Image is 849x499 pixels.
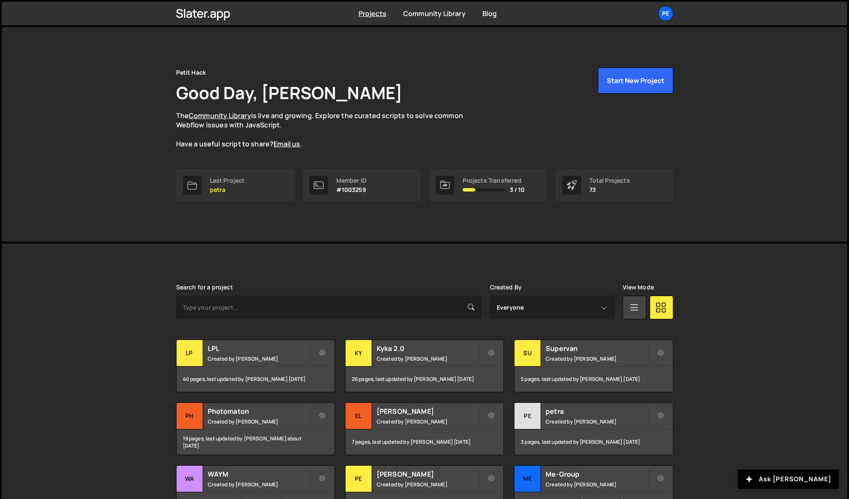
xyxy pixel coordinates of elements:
[589,186,630,193] p: 73
[377,355,478,362] small: Created by [PERSON_NAME]
[210,177,245,184] div: Last Project
[208,344,309,353] h2: LPL
[514,340,673,392] a: Su Supervan Created by [PERSON_NAME] 5 pages, last updated by [PERSON_NAME] [DATE]
[510,186,525,193] span: 3 / 10
[403,9,466,18] a: Community Library
[514,340,541,367] div: Su
[377,469,478,479] h2: [PERSON_NAME]
[514,403,541,429] div: pe
[514,466,541,492] div: Me
[208,355,309,362] small: Created by [PERSON_NAME]
[273,139,300,148] a: Email us
[189,111,251,120] a: Community Library
[176,169,294,201] a: Last Project petra
[177,429,335,455] div: 19 pages, last updated by [PERSON_NAME] about [DATE]
[336,177,367,184] div: Member ID
[177,466,203,492] div: WA
[546,418,647,425] small: Created by [PERSON_NAME]
[598,67,673,94] button: Start New Project
[514,402,673,455] a: pe petra Created by [PERSON_NAME] 3 pages, last updated by [PERSON_NAME] [DATE]
[345,466,372,492] div: Pe
[176,81,403,104] h1: Good Day, [PERSON_NAME]
[623,284,654,291] label: View Mode
[546,469,647,479] h2: Me-Group
[463,177,525,184] div: Projects Transferred
[176,340,335,392] a: LP LPL Created by [PERSON_NAME] 40 pages, last updated by [PERSON_NAME] [DATE]
[514,367,672,392] div: 5 pages, last updated by [PERSON_NAME] [DATE]
[336,186,367,193] p: #1003259
[377,481,478,488] small: Created by [PERSON_NAME]
[208,418,309,425] small: Created by [PERSON_NAME]
[589,177,630,184] div: Total Projects
[546,481,647,488] small: Created by [PERSON_NAME]
[176,284,233,291] label: Search for a project
[345,429,504,455] div: 7 pages, last updated by [PERSON_NAME] [DATE]
[208,481,309,488] small: Created by [PERSON_NAME]
[514,429,672,455] div: 3 pages, last updated by [PERSON_NAME] [DATE]
[546,355,647,362] small: Created by [PERSON_NAME]
[176,67,206,78] div: Petit Hack
[176,111,479,149] p: The is live and growing. Explore the curated scripts to solve common Webflow issues with JavaScri...
[546,344,647,353] h2: Supervan
[359,9,386,18] a: Projects
[345,340,372,367] div: Ky
[177,403,203,429] div: Ph
[345,402,504,455] a: El [PERSON_NAME] Created by [PERSON_NAME] 7 pages, last updated by [PERSON_NAME] [DATE]
[377,344,478,353] h2: Kyka 2.0
[482,9,497,18] a: Blog
[377,418,478,425] small: Created by [PERSON_NAME]
[345,340,504,392] a: Ky Kyka 2.0 Created by [PERSON_NAME] 26 pages, last updated by [PERSON_NAME] [DATE]
[738,469,839,489] button: Ask [PERSON_NAME]
[546,407,647,416] h2: petra
[208,469,309,479] h2: WAYM
[345,403,372,429] div: El
[177,367,335,392] div: 40 pages, last updated by [PERSON_NAME] [DATE]
[490,284,522,291] label: Created By
[176,402,335,455] a: Ph Photomaton Created by [PERSON_NAME] 19 pages, last updated by [PERSON_NAME] about [DATE]
[208,407,309,416] h2: Photomaton
[658,6,673,21] a: Pe
[377,407,478,416] h2: [PERSON_NAME]
[176,296,482,319] input: Type your project...
[345,367,504,392] div: 26 pages, last updated by [PERSON_NAME] [DATE]
[177,340,203,367] div: LP
[210,186,245,193] p: petra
